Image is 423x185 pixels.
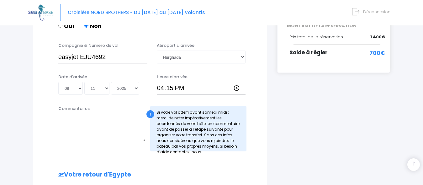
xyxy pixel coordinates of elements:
[58,74,87,80] label: Date d'arrivée
[370,34,385,40] span: 1 400€
[146,110,154,118] div: !
[157,42,194,49] label: Aéroport d'arrivée
[58,24,62,28] input: Oui
[363,9,390,15] span: Déconnexion
[282,23,385,29] span: MONTANT DE LA RÉSERVATION
[369,49,385,57] span: 700€
[84,22,102,30] label: Non
[289,49,328,56] span: Solde à régler
[58,42,119,49] label: Compagnie & Numéro de vol
[157,74,188,80] label: Heure d'arrivée
[58,22,74,30] label: Oui
[150,106,247,151] div: Si votre vol atterri avant samedi midi : merci de noter impérativement les coordonnés de votre hô...
[46,171,255,178] h2: Votre retour d'Egypte
[289,34,343,40] span: Prix total de la réservation
[84,24,88,28] input: Non
[58,106,90,112] label: Commentaires
[68,9,205,16] span: Croisière NORD BROTHERS - Du [DATE] au [DATE] Volantis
